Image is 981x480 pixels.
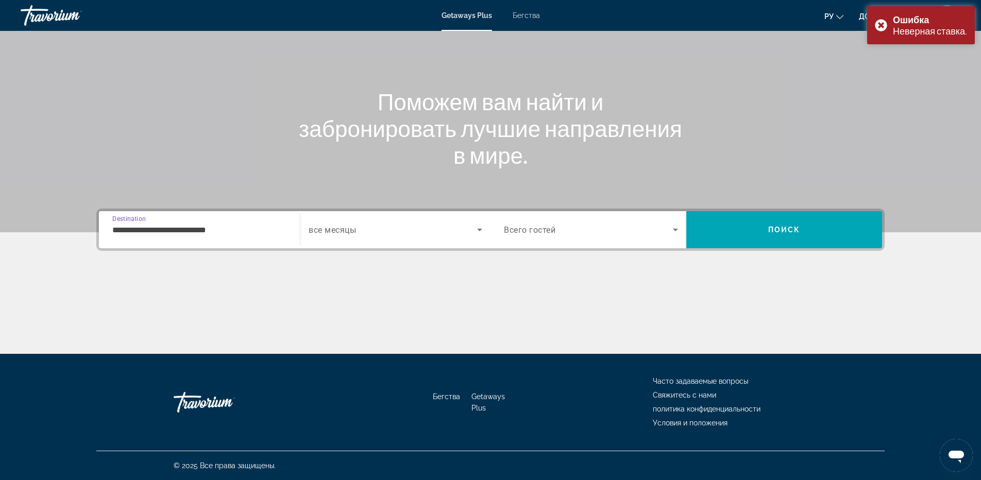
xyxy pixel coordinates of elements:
[513,11,540,20] a: Бегства
[824,12,834,21] font: ру
[504,225,555,235] span: Всего гостей
[893,14,929,25] font: Ошибка
[893,25,967,37] font: Неверная ставка.
[174,387,277,418] a: Иди домой
[471,392,505,412] a: Getaways Plus
[653,391,716,399] a: Свяжитесь с нами
[297,88,684,168] h1: Поможем вам найти и забронировать лучшие направления в мире.
[768,226,801,234] span: Поиск
[112,215,146,222] span: Destination
[433,392,460,401] a: Бегства
[653,419,728,427] a: Условия и положения
[174,461,276,470] font: © 2025 Все права защищены.
[934,5,960,26] button: Меню пользователя
[859,12,908,21] font: доллар США
[824,9,843,24] button: Изменить язык
[112,224,286,236] input: Select destination
[686,211,882,248] button: Search
[653,405,760,413] a: политика конфиденциальности
[940,439,973,472] iframe: Кнопка запуска окна обмена сообщениями
[21,2,124,29] a: Травориум
[893,14,967,25] div: Ошибка
[442,11,492,20] a: Getaways Plus
[309,225,356,235] span: все месяцы
[859,9,918,24] button: Изменить валюту
[99,211,882,248] div: Search widget
[653,377,748,385] a: Часто задаваемые вопросы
